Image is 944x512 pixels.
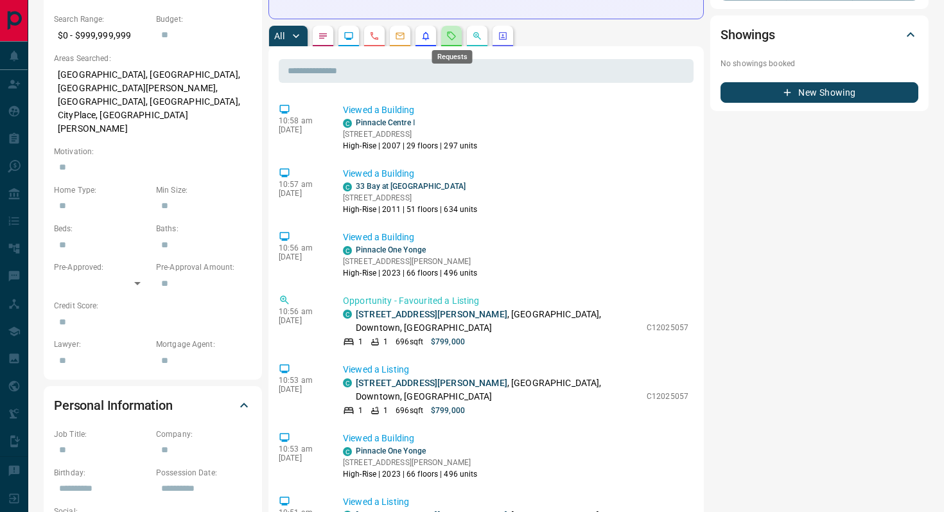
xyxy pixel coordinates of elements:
p: High-Rise | 2007 | 29 floors | 297 units [343,140,478,152]
a: 33 Bay at [GEOGRAPHIC_DATA] [356,182,466,191]
a: Pinnacle One Yonge [356,245,426,254]
p: Areas Searched: [54,53,252,64]
p: 10:57 am [279,180,324,189]
p: [GEOGRAPHIC_DATA], [GEOGRAPHIC_DATA], [GEOGRAPHIC_DATA][PERSON_NAME], [GEOGRAPHIC_DATA], [GEOGRAP... [54,64,252,139]
p: Job Title: [54,428,150,440]
svg: Listing Alerts [421,31,431,41]
p: C12025057 [647,391,688,402]
p: [DATE] [279,189,324,198]
svg: Requests [446,31,457,41]
p: Viewed a Building [343,432,688,445]
h2: Personal Information [54,395,173,416]
p: Viewed a Building [343,103,688,117]
p: Lawyer: [54,339,150,350]
p: [DATE] [279,252,324,261]
p: $799,000 [431,405,465,416]
p: Viewed a Listing [343,495,688,509]
p: $799,000 [431,336,465,348]
p: Mortgage Agent: [156,339,252,350]
div: Personal Information [54,390,252,421]
p: 10:53 am [279,376,324,385]
p: High-Rise | 2011 | 51 floors | 634 units [343,204,478,215]
p: [STREET_ADDRESS] [343,128,478,140]
p: All [274,31,284,40]
p: 696 sqft [396,336,423,348]
svg: Emails [395,31,405,41]
p: [STREET_ADDRESS][PERSON_NAME] [343,457,478,468]
div: Requests [432,50,473,64]
div: condos.ca [343,310,352,319]
a: [STREET_ADDRESS][PERSON_NAME] [356,378,507,388]
svg: Calls [369,31,380,41]
p: Birthday: [54,467,150,479]
p: 696 sqft [396,405,423,416]
p: Motivation: [54,146,252,157]
svg: Lead Browsing Activity [344,31,354,41]
p: 1 [358,336,363,348]
div: condos.ca [343,447,352,456]
a: [STREET_ADDRESS][PERSON_NAME] [356,309,507,319]
p: [DATE] [279,385,324,394]
a: Pinnacle One Yonge [356,446,426,455]
p: 1 [358,405,363,416]
p: Search Range: [54,13,150,25]
p: Budget: [156,13,252,25]
h2: Showings [721,24,775,45]
p: , [GEOGRAPHIC_DATA], Downtown, [GEOGRAPHIC_DATA] [356,308,640,335]
p: Home Type: [54,184,150,196]
p: [STREET_ADDRESS][PERSON_NAME] [343,256,478,267]
p: Viewed a Listing [343,363,688,376]
p: High-Rise | 2023 | 66 floors | 496 units [343,468,478,480]
div: Showings [721,19,918,50]
button: New Showing [721,82,918,103]
p: Beds: [54,223,150,234]
p: Viewed a Building [343,167,688,181]
p: [DATE] [279,125,324,134]
svg: Notes [318,31,328,41]
p: 10:56 am [279,243,324,252]
p: 1 [383,405,388,416]
p: 10:53 am [279,445,324,454]
p: Min Size: [156,184,252,196]
p: 10:58 am [279,116,324,125]
p: Opportunity - Favourited a Listing [343,294,688,308]
a: Pinnacle Centre Ⅰ [356,118,415,127]
svg: Opportunities [472,31,482,41]
p: 1 [383,336,388,348]
div: condos.ca [343,378,352,387]
p: Pre-Approval Amount: [156,261,252,273]
p: Pre-Approved: [54,261,150,273]
p: High-Rise | 2023 | 66 floors | 496 units [343,267,478,279]
p: Baths: [156,223,252,234]
svg: Agent Actions [498,31,508,41]
div: condos.ca [343,119,352,128]
p: Viewed a Building [343,231,688,244]
div: condos.ca [343,182,352,191]
p: [DATE] [279,316,324,325]
p: C12025057 [647,322,688,333]
p: [DATE] [279,454,324,463]
p: $0 - $999,999,999 [54,25,150,46]
p: Company: [156,428,252,440]
p: Credit Score: [54,300,252,312]
p: No showings booked [721,58,918,69]
p: Possession Date: [156,467,252,479]
div: condos.ca [343,246,352,255]
p: , [GEOGRAPHIC_DATA], Downtown, [GEOGRAPHIC_DATA] [356,376,640,403]
p: 10:56 am [279,307,324,316]
p: [STREET_ADDRESS] [343,192,478,204]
